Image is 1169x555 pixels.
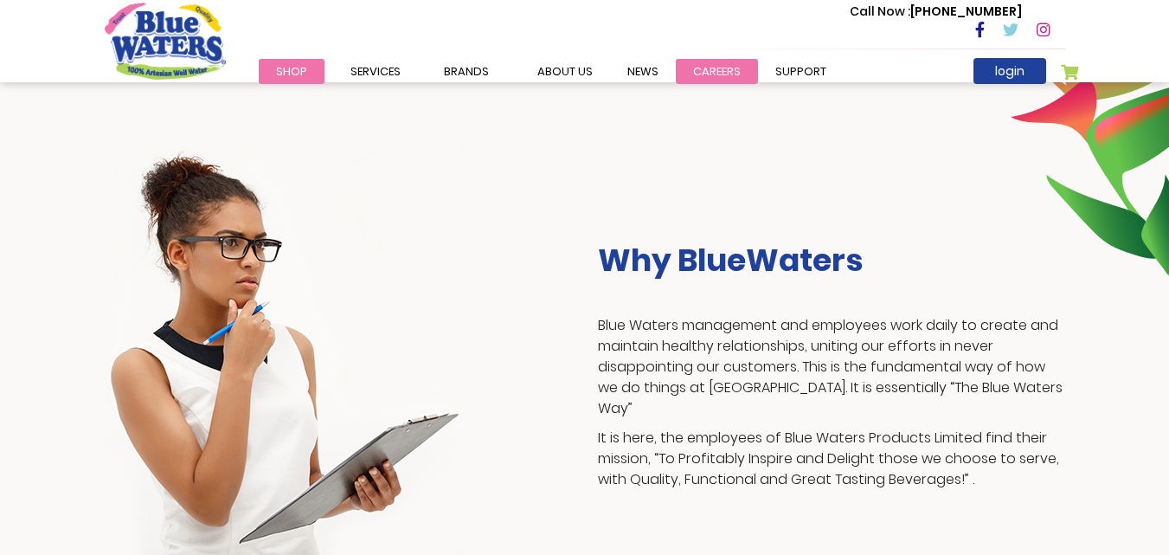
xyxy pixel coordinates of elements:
h3: Why BlueWaters [598,242,1065,279]
span: Brands [444,63,489,80]
span: Call Now : [850,3,910,20]
a: about us [520,59,610,84]
a: careers [676,59,758,84]
span: Shop [276,63,307,80]
span: Services [350,63,401,80]
a: login [973,58,1046,84]
p: It is here, the employees of Blue Waters Products Limited find their mission, “To Profitably Insp... [598,428,1065,490]
a: store logo [105,3,226,79]
a: News [610,59,676,84]
p: [PHONE_NUMBER] [850,3,1022,21]
a: support [758,59,844,84]
p: Blue Waters management and employees work daily to create and maintain healthy relationships, uni... [598,315,1065,419]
